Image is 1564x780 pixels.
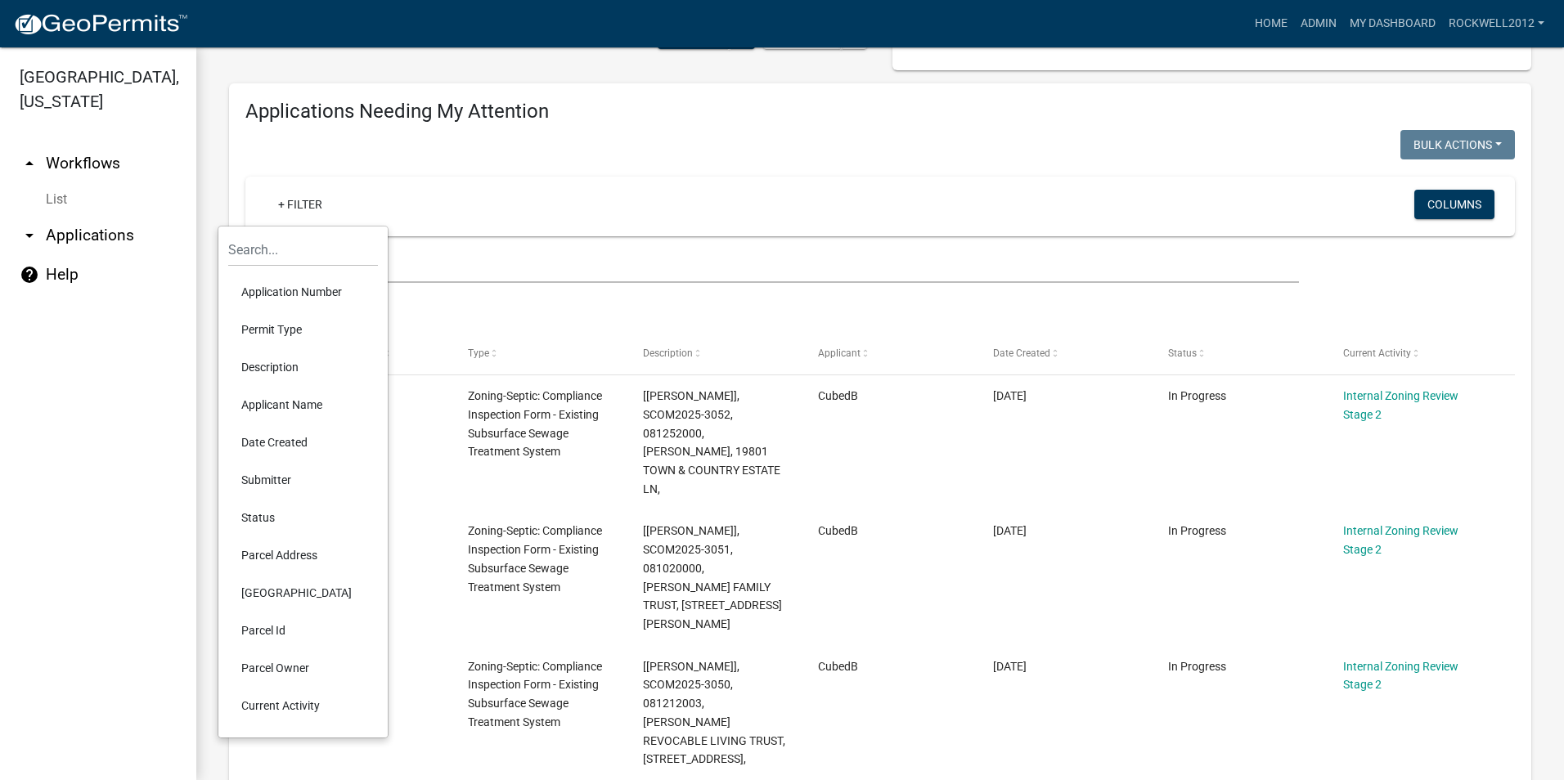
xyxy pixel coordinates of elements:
li: Parcel Owner [228,649,378,687]
a: Admin [1294,8,1343,39]
li: Application Number [228,273,378,311]
span: CubedB [818,660,858,673]
input: Search... [228,233,378,267]
li: Date Created [228,424,378,461]
li: Status [228,499,378,536]
datatable-header-cell: Date Created [978,334,1153,374]
li: [GEOGRAPHIC_DATA] [228,574,378,612]
span: Zoning-Septic: Compliance Inspection Form - Existing Subsurface Sewage Treatment System [468,389,602,458]
span: [Susan Rockwell], SCOM2025-3050, 081212003, LAWRENCE S ANDERSON REVOCABLE LIVING TRUST, 26274 PAR... [643,660,785,766]
span: 09/01/2025 [993,660,1027,673]
a: Internal Zoning Review Stage 2 [1343,389,1458,421]
li: Parcel Address [228,536,378,574]
i: help [20,265,39,285]
span: Applicant [818,347,861,359]
span: CubedB [818,524,858,537]
a: + Filter [265,190,335,219]
a: My Dashboard [1343,8,1442,39]
a: Rockwell2012 [1442,8,1551,39]
span: In Progress [1168,660,1226,673]
datatable-header-cell: Current Activity [1328,334,1503,374]
span: [Susan Rockwell], SCOM2025-3052, 081252000, STACEY TRONSON, 19801 TOWN & COUNTRY ESTATE LN, [643,389,780,495]
input: Search for applications [245,249,1299,283]
button: Settings [763,20,842,49]
span: CubedB [818,389,858,402]
span: 09/01/2025 [993,524,1027,537]
i: arrow_drop_up [20,154,39,173]
a: Internal Zoning Review Stage 2 [1343,524,1458,556]
span: Current Activity [1343,347,1411,359]
datatable-header-cell: Type [452,334,627,374]
span: Type [468,347,489,359]
span: Zoning-Septic: Compliance Inspection Form - Existing Subsurface Sewage Treatment System [468,524,602,593]
a: Internal Zoning Review Stage 2 [1343,660,1458,692]
h4: Applications Needing My Attention [245,100,1515,123]
button: Builder [658,20,730,49]
button: Columns [1414,190,1494,219]
i: arrow_drop_down [20,226,39,245]
span: [Susan Rockwell], SCOM2025-3051, 081020000, STENGLEIN FAMILY TRUST, 20321 VICTOR RD, [643,524,782,630]
li: Applicant Name [228,386,378,424]
a: Home [1248,8,1294,39]
button: Bulk Actions [1400,130,1515,159]
li: Submitter [228,461,378,499]
span: In Progress [1168,389,1226,402]
datatable-header-cell: Description [627,334,802,374]
li: Permit Type [228,311,378,348]
span: In Progress [1168,524,1226,537]
li: Current Activity [228,687,378,724]
li: Description [228,348,378,386]
span: Zoning-Septic: Compliance Inspection Form - Existing Subsurface Sewage Treatment System [468,660,602,728]
li: Parcel Id [228,612,378,649]
span: Date Created [993,347,1050,359]
span: 09/01/2025 [993,389,1027,402]
span: Description [643,347,693,359]
datatable-header-cell: Status [1153,334,1328,374]
span: Status [1168,347,1197,359]
datatable-header-cell: Applicant [802,334,978,374]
